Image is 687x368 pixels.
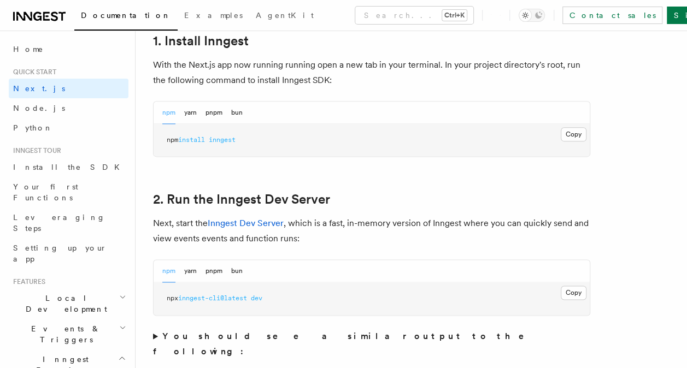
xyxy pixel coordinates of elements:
button: pnpm [205,102,222,124]
span: Next.js [13,84,65,93]
button: Local Development [9,288,128,319]
p: With the Next.js app now running running open a new tab in your terminal. In your project directo... [153,57,590,88]
span: dev [251,294,262,302]
a: Python [9,118,128,138]
strong: You should see a similar output to the following: [153,331,539,357]
button: Toggle dark mode [519,9,545,22]
span: Features [9,277,45,286]
span: npm [167,136,178,144]
span: Home [13,44,44,55]
span: Inngest tour [9,146,61,155]
span: Setting up your app [13,244,107,263]
a: Install the SDK [9,157,128,177]
a: 2. Run the Inngest Dev Server [153,192,330,207]
a: Inngest Dev Server [208,218,284,228]
a: Next.js [9,79,128,98]
span: Install the SDK [13,163,126,171]
a: Home [9,39,128,59]
summary: You should see a similar output to the following: [153,329,590,359]
button: yarn [184,102,197,124]
span: Examples [184,11,243,20]
button: bun [231,260,243,282]
a: Contact sales [562,7,662,24]
span: Node.js [13,104,65,112]
button: Events & Triggers [9,319,128,349]
span: npx [167,294,178,302]
button: pnpm [205,260,222,282]
a: Node.js [9,98,128,118]
span: AgentKit [256,11,314,20]
span: Your first Functions [13,182,78,202]
span: Local Development [9,293,119,314]
a: AgentKit [249,3,320,29]
a: Setting up your app [9,238,128,269]
button: npm [162,260,175,282]
a: Leveraging Steps [9,207,128,238]
a: Documentation [74,3,178,31]
button: npm [162,102,175,124]
p: Next, start the , which is a fast, in-memory version of Inngest where you can quickly send and vi... [153,216,590,246]
span: inngest [209,136,236,144]
button: Search...Ctrl+K [355,7,473,24]
button: Copy [561,127,586,141]
kbd: Ctrl+K [442,10,467,21]
button: bun [231,102,243,124]
button: Copy [561,286,586,300]
a: Examples [178,3,249,29]
span: Quick start [9,68,56,76]
button: yarn [184,260,197,282]
span: Python [13,123,53,132]
span: inngest-cli@latest [178,294,247,302]
a: 1. Install Inngest [153,33,249,49]
a: Your first Functions [9,177,128,207]
span: Documentation [81,11,171,20]
span: install [178,136,205,144]
span: Events & Triggers [9,323,119,345]
span: Leveraging Steps [13,213,105,233]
